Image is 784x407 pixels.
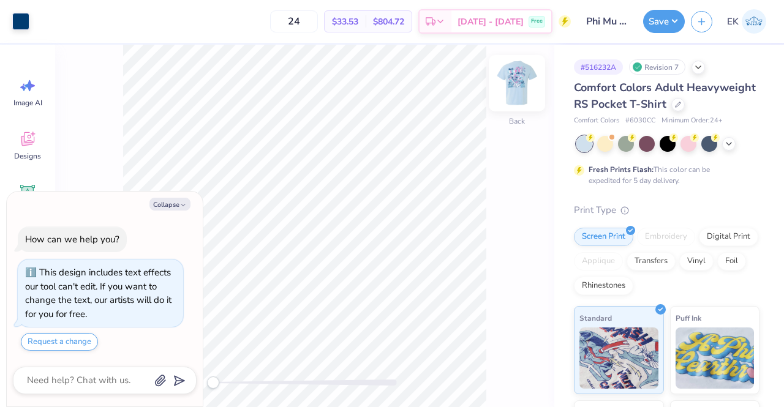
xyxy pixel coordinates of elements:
[589,165,654,174] strong: Fresh Prints Flash:
[679,252,714,271] div: Vinyl
[574,277,633,295] div: Rhinestones
[574,116,619,126] span: Comfort Colors
[676,312,701,324] span: Puff Ink
[574,80,756,111] span: Comfort Colors Adult Heavyweight RS Pocket T-Shirt
[332,15,358,28] span: $33.53
[574,252,623,271] div: Applique
[25,233,119,245] div: How can we help you?
[270,10,318,32] input: – –
[717,252,746,271] div: Foil
[207,376,219,389] div: Accessibility label
[722,9,772,34] a: EK
[577,9,637,34] input: Untitled Design
[25,266,171,320] div: This design includes text effects our tool can't edit. If you want to change the text, our artist...
[625,116,655,126] span: # 6030CC
[742,9,766,34] img: Emma Kelley
[574,228,633,246] div: Screen Print
[574,203,759,217] div: Print Type
[637,228,695,246] div: Embroidery
[579,312,612,324] span: Standard
[458,15,524,28] span: [DATE] - [DATE]
[574,59,623,75] div: # 516232A
[492,59,541,108] img: Back
[589,164,739,186] div: This color can be expedited for 5 day delivery.
[579,327,658,389] img: Standard
[509,116,525,127] div: Back
[373,15,404,28] span: $804.72
[676,327,755,389] img: Puff Ink
[727,15,739,29] span: EK
[531,17,543,26] span: Free
[14,151,41,161] span: Designs
[699,228,758,246] div: Digital Print
[149,198,190,211] button: Collapse
[21,333,98,351] button: Request a change
[627,252,676,271] div: Transfers
[643,10,685,33] button: Save
[661,116,723,126] span: Minimum Order: 24 +
[13,98,42,108] span: Image AI
[629,59,685,75] div: Revision 7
